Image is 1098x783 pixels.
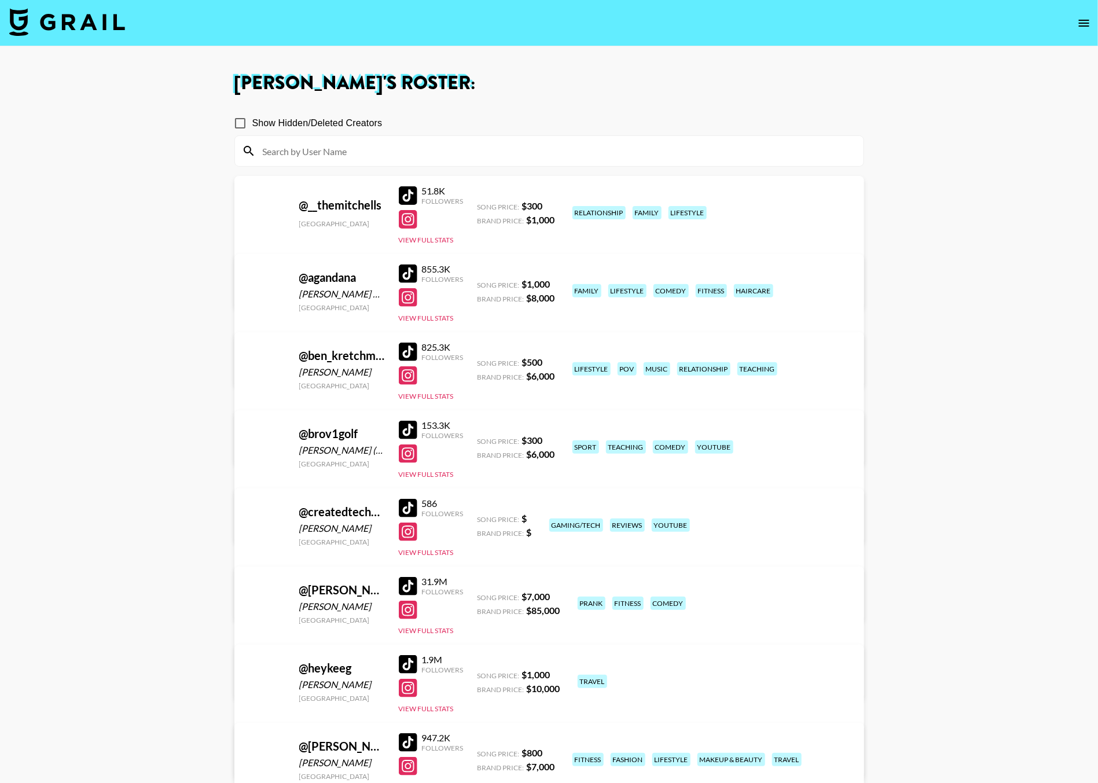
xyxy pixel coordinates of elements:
[299,348,385,363] div: @ ben_kretchman
[299,303,385,312] div: [GEOGRAPHIC_DATA]
[422,509,464,518] div: Followers
[572,206,626,219] div: relationship
[299,288,385,300] div: [PERSON_NAME] & [PERSON_NAME]
[653,284,689,297] div: comedy
[299,601,385,612] div: [PERSON_NAME]
[399,548,454,557] button: View Full Stats
[522,200,543,211] strong: $ 300
[299,381,385,390] div: [GEOGRAPHIC_DATA]
[422,654,464,666] div: 1.9M
[422,185,464,197] div: 51.8K
[578,675,607,688] div: travel
[478,685,524,694] span: Brand Price:
[606,440,646,454] div: teaching
[522,435,543,446] strong: $ 300
[522,278,550,289] strong: $ 1,000
[9,8,125,36] img: Grail Talent
[737,362,777,376] div: teaching
[478,671,520,680] span: Song Price:
[478,607,524,616] span: Brand Price:
[478,295,524,303] span: Brand Price:
[299,694,385,703] div: [GEOGRAPHIC_DATA]
[572,284,601,297] div: family
[422,498,464,509] div: 586
[422,732,464,744] div: 947.2K
[299,505,385,519] div: @ createdtechofficial
[399,392,454,400] button: View Full Stats
[422,666,464,674] div: Followers
[527,370,555,381] strong: $ 6,000
[677,362,730,376] div: relationship
[572,362,611,376] div: lifestyle
[644,362,670,376] div: music
[422,353,464,362] div: Followers
[399,470,454,479] button: View Full Stats
[234,74,864,93] h1: [PERSON_NAME] 's Roster:
[610,519,645,532] div: reviews
[734,284,773,297] div: haircare
[652,519,690,532] div: youtube
[478,451,524,459] span: Brand Price:
[422,744,464,752] div: Followers
[527,605,560,616] strong: $ 85,000
[611,753,645,766] div: fashion
[422,587,464,596] div: Followers
[612,597,644,610] div: fitness
[422,420,464,431] div: 153.3K
[572,440,599,454] div: sport
[549,519,603,532] div: gaming/tech
[399,626,454,635] button: View Full Stats
[527,761,555,772] strong: $ 7,000
[299,523,385,534] div: [PERSON_NAME]
[772,753,802,766] div: travel
[527,214,555,225] strong: $ 1,000
[572,753,604,766] div: fitness
[478,749,520,758] span: Song Price:
[651,597,686,610] div: comedy
[422,197,464,205] div: Followers
[478,373,524,381] span: Brand Price:
[399,236,454,244] button: View Full Stats
[478,216,524,225] span: Brand Price:
[422,275,464,284] div: Followers
[422,263,464,275] div: 855.3K
[478,359,520,367] span: Song Price:
[256,142,857,160] input: Search by User Name
[478,515,520,524] span: Song Price:
[697,753,765,766] div: makeup & beauty
[299,459,385,468] div: [GEOGRAPHIC_DATA]
[422,576,464,587] div: 31.9M
[527,683,560,694] strong: $ 10,000
[299,679,385,690] div: [PERSON_NAME]
[299,772,385,781] div: [GEOGRAPHIC_DATA]
[522,513,527,524] strong: $
[422,431,464,440] div: Followers
[527,292,555,303] strong: $ 8,000
[522,669,550,680] strong: $ 1,000
[669,206,707,219] div: lifestyle
[478,529,524,538] span: Brand Price:
[299,538,385,546] div: [GEOGRAPHIC_DATA]
[522,591,550,602] strong: $ 7,000
[633,206,662,219] div: family
[608,284,647,297] div: lifestyle
[696,284,727,297] div: fitness
[522,356,543,367] strong: $ 500
[299,219,385,228] div: [GEOGRAPHIC_DATA]
[1073,12,1096,35] button: open drawer
[652,753,691,766] div: lifestyle
[527,449,555,459] strong: $ 6,000
[299,583,385,597] div: @ [PERSON_NAME].[PERSON_NAME]
[399,704,454,713] button: View Full Stats
[522,747,543,758] strong: $ 800
[478,593,520,602] span: Song Price:
[299,198,385,212] div: @ __themitchells
[695,440,733,454] div: youtube
[478,437,520,446] span: Song Price:
[527,527,532,538] strong: $
[578,597,605,610] div: prank
[299,739,385,753] div: @ [PERSON_NAME].[PERSON_NAME]
[299,427,385,441] div: @ brov1golf
[478,281,520,289] span: Song Price:
[299,444,385,456] div: [PERSON_NAME] ([PERSON_NAME])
